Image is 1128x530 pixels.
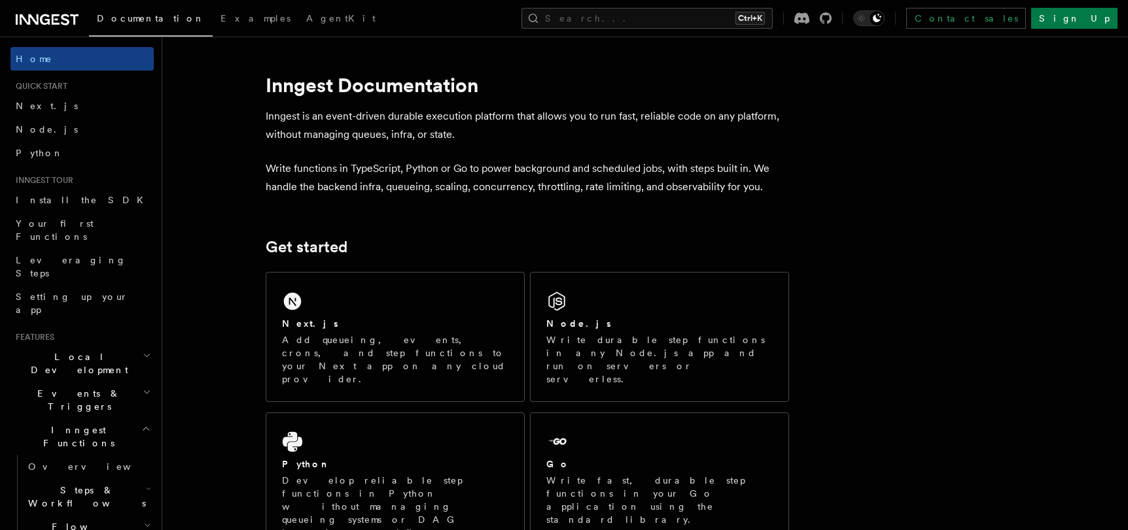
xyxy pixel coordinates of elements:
span: Next.js [16,101,78,111]
a: Setting up your app [10,285,154,322]
span: Setting up your app [16,291,128,315]
span: Events & Triggers [10,387,143,413]
h2: Next.js [282,317,338,330]
h2: Python [282,457,330,471]
button: Steps & Workflows [23,478,154,515]
span: Documentation [97,13,205,24]
button: Toggle dark mode [853,10,885,26]
span: Home [16,52,52,65]
a: AgentKit [298,4,383,35]
h1: Inngest Documentation [266,73,789,97]
a: Overview [23,455,154,478]
p: Write fast, durable step functions in your Go application using the standard library. [546,474,773,526]
span: Node.js [16,124,78,135]
a: Node.js [10,118,154,141]
a: Next.jsAdd queueing, events, crons, and step functions to your Next app on any cloud provider. [266,272,525,402]
span: Local Development [10,350,143,376]
a: Home [10,47,154,71]
button: Search...Ctrl+K [521,8,773,29]
span: Overview [28,461,163,472]
a: Python [10,141,154,165]
a: Documentation [89,4,213,37]
span: Inngest tour [10,175,73,186]
span: Features [10,332,54,342]
span: Steps & Workflows [23,484,146,510]
a: Next.js [10,94,154,118]
h2: Go [546,457,570,471]
span: AgentKit [306,13,376,24]
a: Get started [266,238,347,256]
span: Your first Functions [16,218,94,242]
span: Install the SDK [16,195,151,205]
button: Events & Triggers [10,382,154,418]
a: Install the SDK [10,188,154,212]
span: Examples [220,13,291,24]
p: Inngest is an event-driven durable execution platform that allows you to run fast, reliable code ... [266,107,789,144]
a: Examples [213,4,298,35]
span: Python [16,148,63,158]
span: Quick start [10,81,67,91]
p: Write functions in TypeScript, Python or Go to power background and scheduled jobs, with steps bu... [266,159,789,196]
h2: Node.js [546,317,611,330]
a: Node.jsWrite durable step functions in any Node.js app and run on servers or serverless. [530,272,789,402]
a: Leveraging Steps [10,248,154,285]
a: Sign Up [1031,8,1118,29]
p: Write durable step functions in any Node.js app and run on servers or serverless. [546,333,773,386]
p: Add queueing, events, crons, and step functions to your Next app on any cloud provider. [282,333,508,386]
button: Inngest Functions [10,418,154,455]
span: Inngest Functions [10,423,141,450]
kbd: Ctrl+K [735,12,765,25]
a: Your first Functions [10,212,154,248]
a: Contact sales [906,8,1026,29]
span: Leveraging Steps [16,255,126,278]
button: Local Development [10,345,154,382]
